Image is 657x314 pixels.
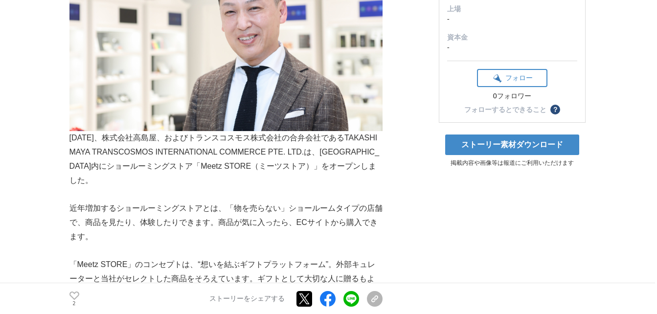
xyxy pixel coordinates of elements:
span: ？ [552,106,559,113]
p: [DATE]、株式会社高島屋、およびトランスコスモス株式会社の合弁会社であるTAKASHIMAYA TRANSCOSMOS INTERNATIONAL COMMERCE PTE. LTD.は、[... [69,131,383,187]
p: ストーリーをシェアする [209,294,285,303]
dt: 資本金 [447,32,577,43]
div: 0フォロワー [477,92,547,101]
p: 「Meetz STORE」のコンセプトは、“想いを結ぶギフトプラットフォーム”。外部キュレーターと当社がセレクトした商品をそろえています。ギフトとして大切な人に贈るもよし、お気に入りのアイテムを... [69,258,383,314]
button: フォロー [477,69,547,87]
button: ？ [550,105,560,114]
dd: - [447,14,577,24]
a: ストーリー素材ダウンロード [445,135,579,155]
dt: 上場 [447,4,577,14]
div: フォローするとできること [464,106,546,113]
p: 掲載内容や画像等は報道にご利用いただけます [439,159,586,167]
dd: - [447,43,577,53]
p: 2 [69,301,79,306]
p: 近年増加するショールーミングストアとは、「物を売らない」ショールームタイプの店舗で、商品を見たり、体験したりできます。商品が気に入ったら、ECサイトから購入できます。 [69,202,383,244]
